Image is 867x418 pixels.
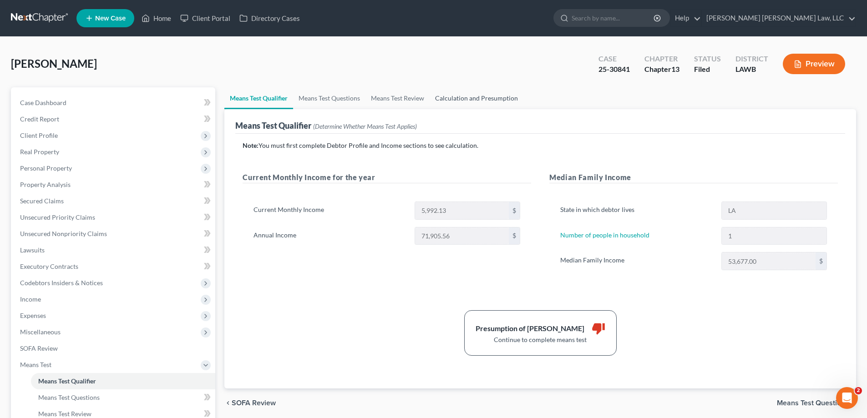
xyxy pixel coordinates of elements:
div: Chapter [644,54,679,64]
div: District [735,54,768,64]
span: Lawsuits [20,246,45,254]
a: Means Test Questions [293,87,365,109]
a: Directory Cases [235,10,304,26]
input: 0.00 [415,227,509,245]
a: Number of people in household [560,231,649,239]
span: Real Property [20,148,59,156]
div: Means Test Qualifier [235,120,417,131]
button: Preview [783,54,845,74]
h5: Median Family Income [549,172,838,183]
a: Unsecured Priority Claims [13,209,215,226]
span: Personal Property [20,164,72,172]
span: Property Analysis [20,181,71,188]
span: [PERSON_NAME] [11,57,97,70]
a: [PERSON_NAME] [PERSON_NAME] Law, LLC [702,10,856,26]
button: Means Test Questions chevron_right [777,399,856,407]
span: 2 [855,387,862,394]
label: State in which debtor lives [556,201,716,220]
a: Means Test Questions [31,389,215,406]
span: New Case [95,15,126,22]
a: Client Portal [176,10,235,26]
div: Presumption of [PERSON_NAME] [476,323,584,334]
a: Credit Report [13,111,215,127]
span: Codebtors Insiders & Notices [20,279,103,287]
i: thumb_down [592,322,605,335]
div: $ [509,227,520,245]
span: Means Test [20,361,51,368]
span: Client Profile [20,131,58,139]
span: 13 [671,65,679,73]
span: Means Test Questions [38,393,100,401]
a: Means Test Qualifier [31,373,215,389]
a: Executory Contracts [13,258,215,275]
label: Current Monthly Income [249,201,410,220]
div: Status [694,54,721,64]
i: chevron_left [224,399,232,407]
a: Lawsuits [13,242,215,258]
div: Continue to complete means test [476,335,605,344]
div: LAWB [735,64,768,75]
span: Unsecured Nonpriority Claims [20,230,107,237]
span: Executory Contracts [20,262,78,270]
p: You must first complete Debtor Profile and Income sections to see calculation. [243,141,838,150]
span: Expenses [20,312,46,319]
div: $ [816,252,826,270]
a: SOFA Review [13,340,215,357]
span: (Determine Whether Means Test Applies) [313,122,417,130]
span: Means Test Qualifier [38,377,96,385]
span: Unsecured Priority Claims [20,213,95,221]
span: Case Dashboard [20,99,66,106]
span: Credit Report [20,115,59,123]
strong: Note: [243,141,259,149]
label: Median Family Income [556,252,716,270]
span: Means Test Questions [777,399,849,407]
label: Annual Income [249,227,410,245]
span: Secured Claims [20,197,64,205]
div: 25-30841 [598,64,630,75]
span: SOFA Review [232,399,276,407]
button: chevron_left SOFA Review [224,399,276,407]
a: Secured Claims [13,193,215,209]
span: SOFA Review [20,344,58,352]
a: Calculation and Presumption [430,87,523,109]
div: Case [598,54,630,64]
input: State [722,202,826,219]
span: Means Test Review [38,410,91,418]
input: -- [722,227,826,245]
input: 0.00 [415,202,509,219]
div: Chapter [644,64,679,75]
div: Filed [694,64,721,75]
a: Property Analysis [13,176,215,193]
iframe: Intercom live chat [836,387,858,409]
div: $ [509,202,520,219]
a: Home [137,10,176,26]
a: Help [670,10,701,26]
a: Case Dashboard [13,95,215,111]
a: Means Test Qualifier [224,87,293,109]
input: 0.00 [722,252,816,270]
a: Unsecured Nonpriority Claims [13,226,215,242]
a: Means Test Review [365,87,430,109]
span: Income [20,295,41,303]
h5: Current Monthly Income for the year [243,172,531,183]
span: Miscellaneous [20,328,61,336]
input: Search by name... [572,10,655,26]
